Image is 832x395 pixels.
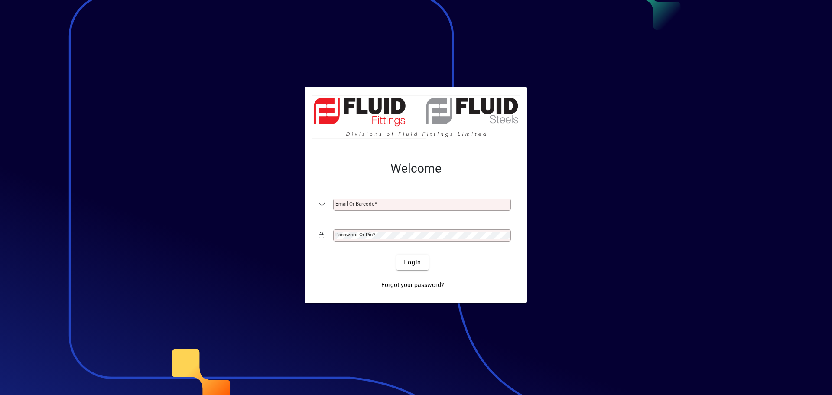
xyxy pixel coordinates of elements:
h2: Welcome [319,161,513,176]
mat-label: Password or Pin [335,232,373,238]
span: Forgot your password? [381,281,444,290]
a: Forgot your password? [378,277,448,293]
span: Login [403,258,421,267]
mat-label: Email or Barcode [335,201,374,207]
button: Login [396,255,428,270]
